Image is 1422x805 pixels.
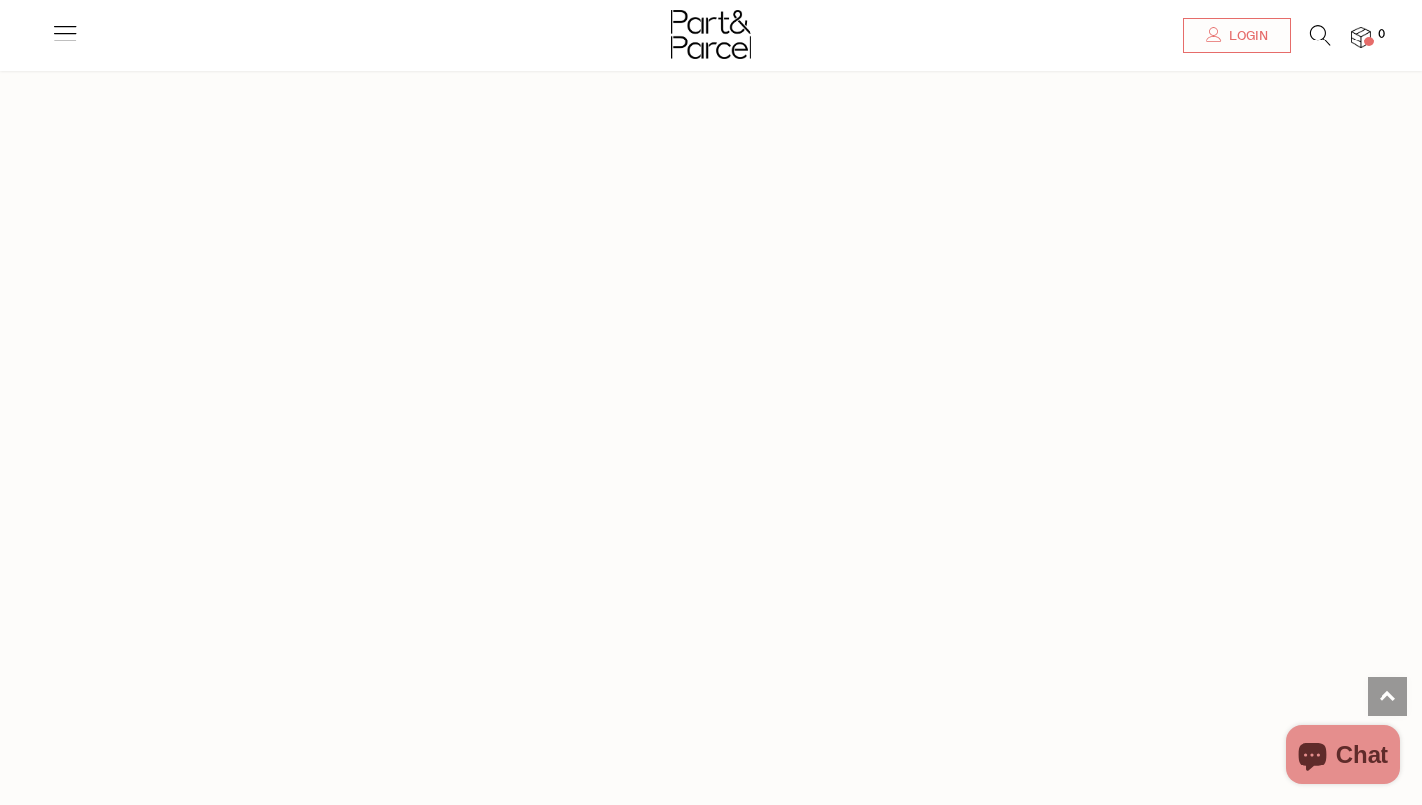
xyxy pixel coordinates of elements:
[1351,27,1371,47] a: 0
[1373,26,1390,43] span: 0
[1280,725,1406,789] inbox-online-store-chat: Shopify online store chat
[1183,18,1291,53] a: Login
[671,10,751,59] img: Part&Parcel
[1224,28,1268,44] span: Login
